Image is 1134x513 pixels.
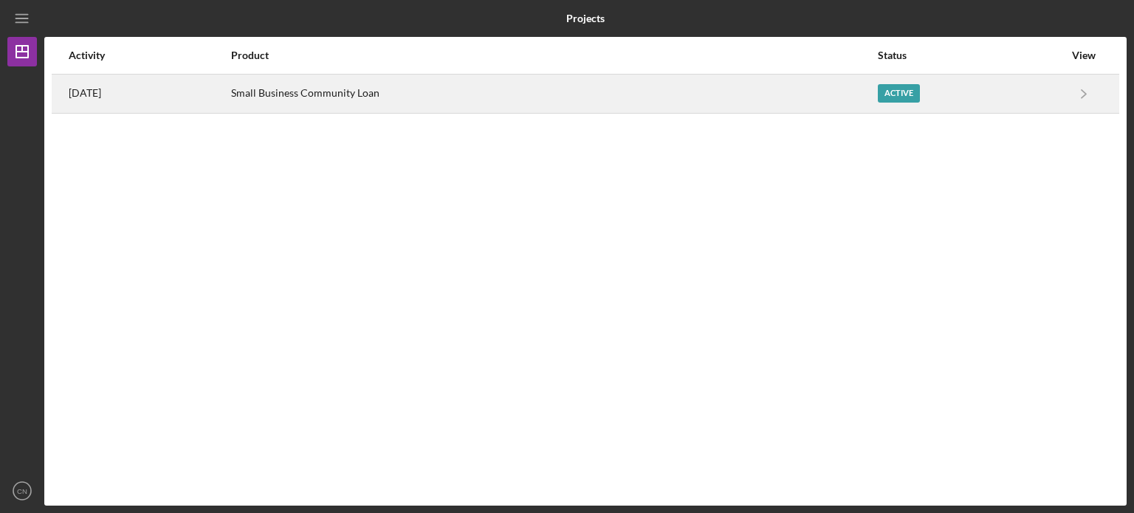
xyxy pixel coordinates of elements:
[231,75,876,112] div: Small Business Community Loan
[1065,49,1102,61] div: View
[878,84,920,103] div: Active
[17,487,27,495] text: CN
[566,13,605,24] b: Projects
[878,49,1065,61] div: Status
[7,476,37,506] button: CN
[69,49,230,61] div: Activity
[69,87,101,99] time: 2025-08-20 04:07
[231,49,876,61] div: Product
